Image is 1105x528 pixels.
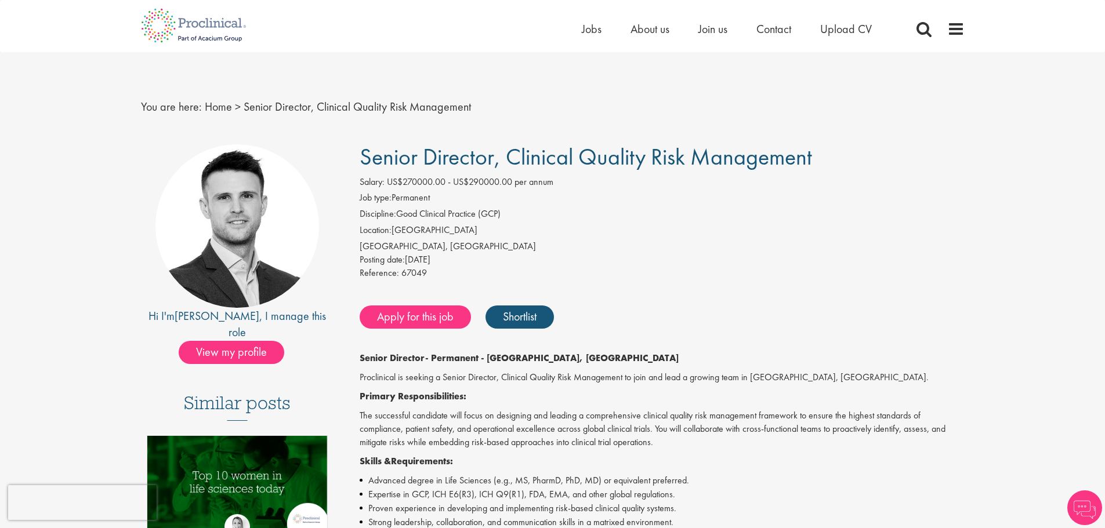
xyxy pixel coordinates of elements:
[1067,490,1102,525] img: Chatbot
[360,224,392,237] label: Location:
[8,485,157,520] iframe: reCAPTCHA
[425,352,679,364] strong: - Permanent - [GEOGRAPHIC_DATA], [GEOGRAPHIC_DATA]
[360,224,965,240] li: [GEOGRAPHIC_DATA]
[820,21,872,37] a: Upload CV
[360,455,391,467] strong: Skills &
[360,176,385,189] label: Salary:
[582,21,602,37] a: Jobs
[756,21,791,37] a: Contact
[360,191,392,205] label: Job type:
[179,343,296,358] a: View my profile
[360,191,965,207] li: Permanent
[235,99,241,114] span: >
[360,371,965,384] p: Proclinical is seeking a Senior Director, Clinical Quality Risk Management to join and lead a gro...
[141,99,202,114] span: You are here:
[360,305,471,329] a: Apply for this job
[360,352,425,364] strong: Senior Director
[391,455,453,467] strong: Requirements:
[244,99,471,114] span: Senior Director, Clinical Quality Risk Management
[698,21,727,37] a: Join us
[486,305,554,329] a: Shortlist
[360,142,812,172] span: Senior Director, Clinical Quality Risk Management
[360,487,965,501] li: Expertise in GCP, ICH E6(R3), ICH Q9(R1), FDA, EMA, and other global regulations.
[155,144,319,308] img: imeage of recruiter Joshua Godden
[179,341,284,364] span: View my profile
[360,253,405,265] span: Posting date:
[360,474,965,487] li: Advanced degree in Life Sciences (e.g., MS, PharmD, PhD, MD) or equivalent preferred.
[205,99,232,114] a: breadcrumb link
[184,393,291,421] h3: Similar posts
[360,267,399,280] label: Reference:
[360,207,396,221] label: Discipline:
[360,240,965,253] div: [GEOGRAPHIC_DATA], [GEOGRAPHIC_DATA]
[175,308,259,323] a: [PERSON_NAME]
[401,267,427,279] span: 67049
[387,176,553,188] span: US$270000.00 - US$290000.00 per annum
[631,21,669,37] a: About us
[360,501,965,515] li: Proven experience in developing and implementing risk-based clinical quality systems.
[360,390,466,402] strong: Primary Responsibilities:
[141,308,334,341] div: Hi I'm , I manage this role
[360,409,965,449] p: The successful candidate will focus on designing and leading a comprehensive clinical quality ris...
[360,207,965,224] li: Good Clinical Practice (GCP)
[360,253,965,267] div: [DATE]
